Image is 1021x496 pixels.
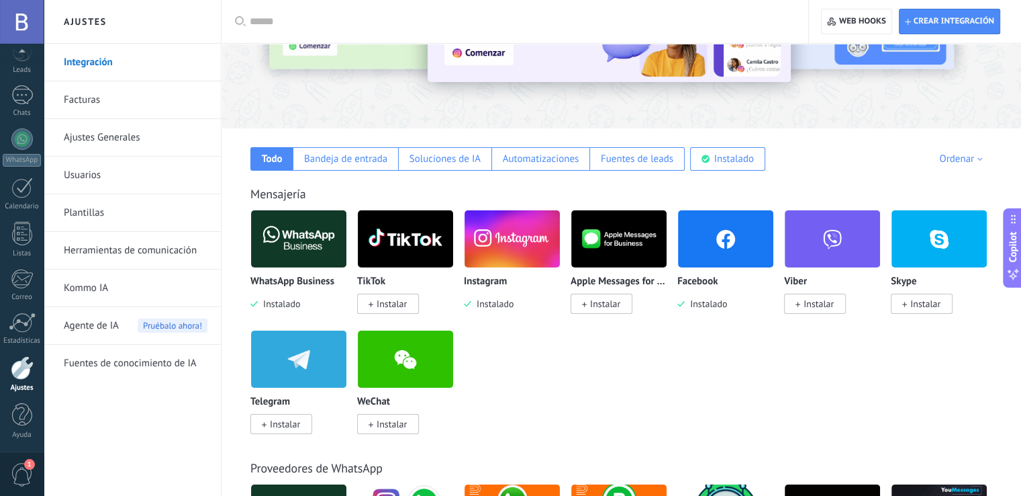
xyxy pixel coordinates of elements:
[464,276,507,288] p: Instagram
[3,154,41,167] div: WhatsApp
[44,194,221,232] li: Plantillas
[939,153,987,165] div: Ordenar
[465,206,560,272] img: instagram.png
[891,276,916,288] p: Skype
[304,153,387,165] div: Bandeja de entrada
[503,153,579,165] div: Automatizaciones
[44,307,221,345] li: Agente de IA
[685,298,727,310] span: Instalado
[250,276,334,288] p: WhatsApp Business
[590,298,620,310] span: Instalar
[785,206,880,272] img: viber.png
[64,345,207,382] a: Fuentes de conocimiento de IA
[64,157,207,194] a: Usuarios
[358,327,453,392] img: wechat.png
[44,44,221,81] li: Integración
[571,210,677,330] div: Apple Messages for Business
[270,418,300,430] span: Instalar
[804,298,834,310] span: Instalar
[250,186,306,202] a: Mensajería
[250,330,357,450] div: Telegram
[24,459,35,470] span: 1
[262,153,283,165] div: Todo
[3,337,42,345] div: Estadísticas
[3,249,42,258] div: Listas
[64,307,207,345] a: Agente de IAPruébalo ahora!
[44,119,221,157] li: Ajustes Generales
[910,298,940,310] span: Instalar
[409,153,481,165] div: Soluciones de IA
[250,397,290,408] p: Telegram
[64,232,207,270] a: Herramientas de comunicación
[251,327,346,392] img: telegram.png
[377,298,407,310] span: Instalar
[64,194,207,232] a: Plantillas
[44,81,221,119] li: Facturas
[250,210,357,330] div: WhatsApp Business
[251,206,346,272] img: logo_main.png
[64,44,207,81] a: Integración
[677,276,718,288] p: Facebook
[357,397,390,408] p: WeChat
[914,16,994,27] span: Crear integración
[464,210,571,330] div: Instagram
[64,307,119,345] span: Agente de IA
[839,16,886,27] span: Web hooks
[784,210,891,330] div: Viber
[899,9,1000,34] button: Crear integración
[357,276,385,288] p: TikTok
[471,298,514,310] span: Instalado
[64,119,207,157] a: Ajustes Generales
[821,9,891,34] button: Web hooks
[138,319,207,333] span: Pruébalo ahora!
[250,460,383,476] a: Proveedores de WhatsApp
[357,330,464,450] div: WeChat
[571,276,667,288] p: Apple Messages for Business
[784,276,807,288] p: Viber
[3,109,42,118] div: Chats
[3,202,42,211] div: Calendario
[44,345,221,382] li: Fuentes de conocimiento de IA
[678,206,773,272] img: facebook.png
[891,206,987,272] img: skype.png
[3,66,42,75] div: Leads
[64,270,207,307] a: Kommo IA
[891,210,998,330] div: Skype
[44,157,221,194] li: Usuarios
[3,384,42,392] div: Ajustes
[714,153,754,165] div: Instalado
[677,210,784,330] div: Facebook
[1006,232,1020,263] span: Copilot
[44,232,221,270] li: Herramientas de comunicación
[377,418,407,430] span: Instalar
[571,206,667,272] img: logo_main.png
[357,210,464,330] div: TikTok
[64,81,207,119] a: Facturas
[601,153,673,165] div: Fuentes de leads
[3,431,42,440] div: Ayuda
[3,293,42,302] div: Correo
[258,298,300,310] span: Instalado
[358,206,453,272] img: logo_main.png
[44,270,221,307] li: Kommo IA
